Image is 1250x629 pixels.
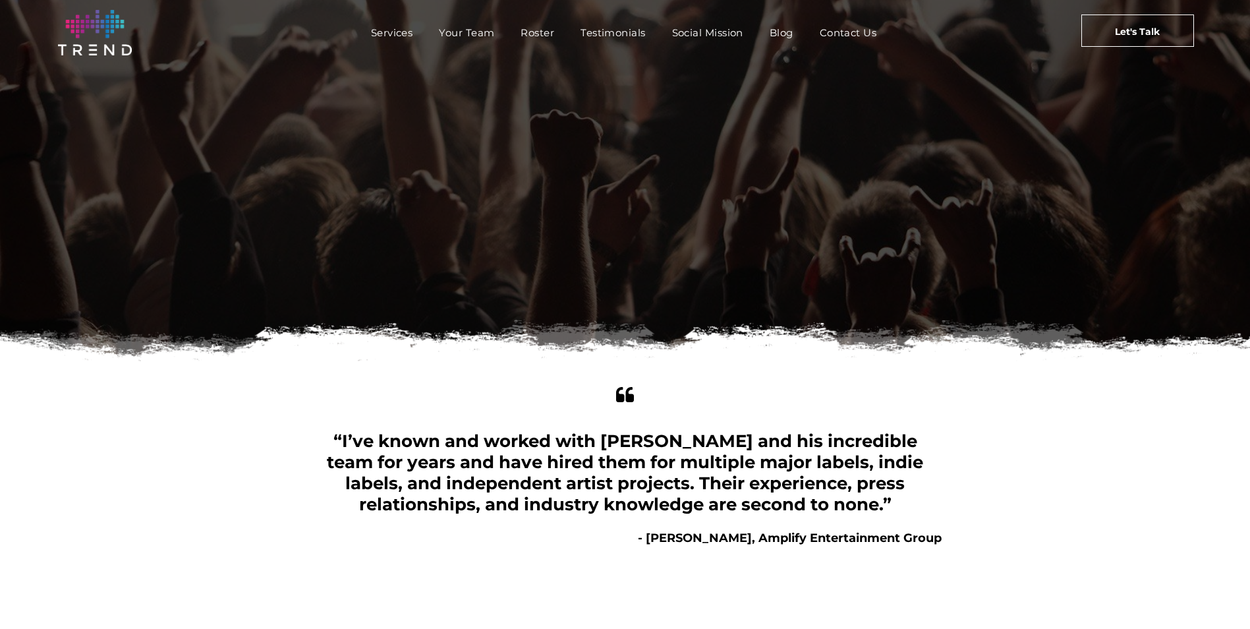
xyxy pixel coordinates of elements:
[659,23,756,42] a: Social Mission
[807,23,890,42] a: Contact Us
[327,431,923,515] span: “I’ve known and worked with [PERSON_NAME] and his incredible team for years and have hired them f...
[426,23,507,42] a: Your Team
[358,23,426,42] a: Services
[567,23,658,42] a: Testimonials
[1081,15,1194,47] a: Let's Talk
[756,23,807,42] a: Blog
[1184,566,1250,629] iframe: Chat Widget
[1115,15,1160,48] span: Let's Talk
[58,10,132,55] img: logo
[507,23,567,42] a: Roster
[638,531,942,545] b: - [PERSON_NAME], Amplify Entertainment Group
